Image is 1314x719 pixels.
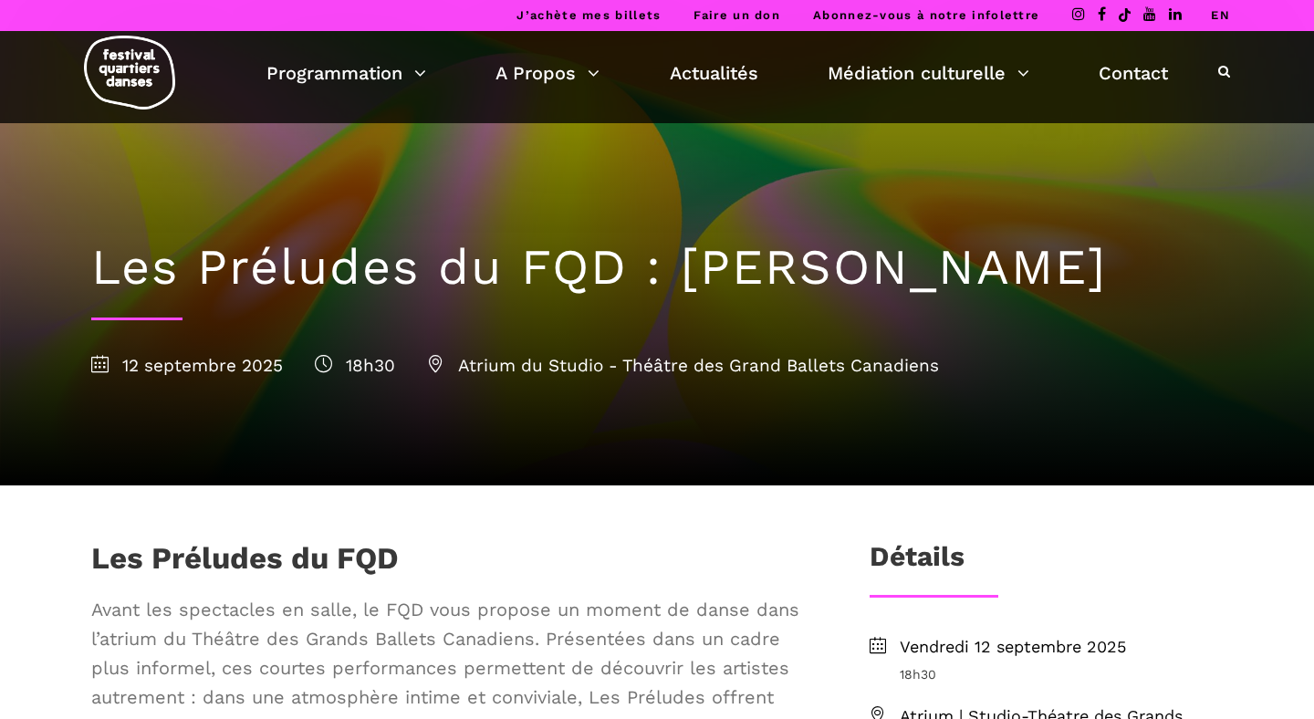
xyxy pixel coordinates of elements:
a: Actualités [670,57,758,89]
a: A Propos [495,57,600,89]
a: Faire un don [693,8,780,22]
span: 18h30 [900,664,1223,684]
span: 18h30 [315,355,395,376]
a: J’achète mes billets [516,8,661,22]
a: EN [1211,8,1230,22]
h1: Les Préludes du FQD : [PERSON_NAME] [91,238,1223,297]
span: 12 septembre 2025 [91,355,283,376]
span: Atrium du Studio - Théâtre des Grand Ballets Canadiens [427,355,939,376]
span: Vendredi 12 septembre 2025 [900,634,1223,661]
h1: Les Préludes du FQD [91,540,399,586]
h3: Détails [870,540,965,586]
a: Contact [1099,57,1168,89]
img: logo-fqd-med [84,36,175,109]
a: Programmation [266,57,426,89]
a: Médiation culturelle [828,57,1029,89]
a: Abonnez-vous à notre infolettre [813,8,1039,22]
